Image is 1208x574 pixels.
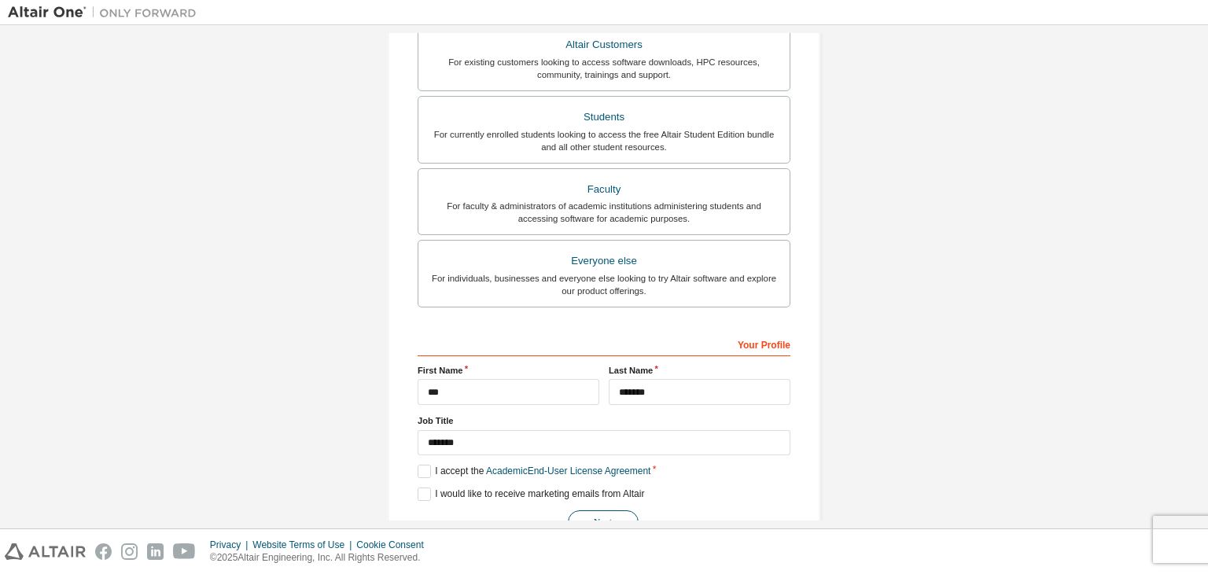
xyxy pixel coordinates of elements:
[8,5,204,20] img: Altair One
[418,364,599,377] label: First Name
[173,543,196,560] img: youtube.svg
[418,331,790,356] div: Your Profile
[428,200,780,225] div: For faculty & administrators of academic institutions administering students and accessing softwa...
[428,128,780,153] div: For currently enrolled students looking to access the free Altair Student Edition bundle and all ...
[418,465,650,478] label: I accept the
[252,539,356,551] div: Website Terms of Use
[147,543,164,560] img: linkedin.svg
[121,543,138,560] img: instagram.svg
[609,364,790,377] label: Last Name
[428,250,780,272] div: Everyone else
[5,543,86,560] img: altair_logo.svg
[486,465,650,476] a: Academic End-User License Agreement
[428,106,780,128] div: Students
[356,539,433,551] div: Cookie Consent
[428,178,780,201] div: Faculty
[210,539,252,551] div: Privacy
[210,551,433,565] p: © 2025 Altair Engineering, Inc. All Rights Reserved.
[428,34,780,56] div: Altair Customers
[418,488,644,501] label: I would like to receive marketing emails from Altair
[95,543,112,560] img: facebook.svg
[428,272,780,297] div: For individuals, businesses and everyone else looking to try Altair software and explore our prod...
[568,510,639,534] button: Next
[428,56,780,81] div: For existing customers looking to access software downloads, HPC resources, community, trainings ...
[418,414,790,427] label: Job Title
